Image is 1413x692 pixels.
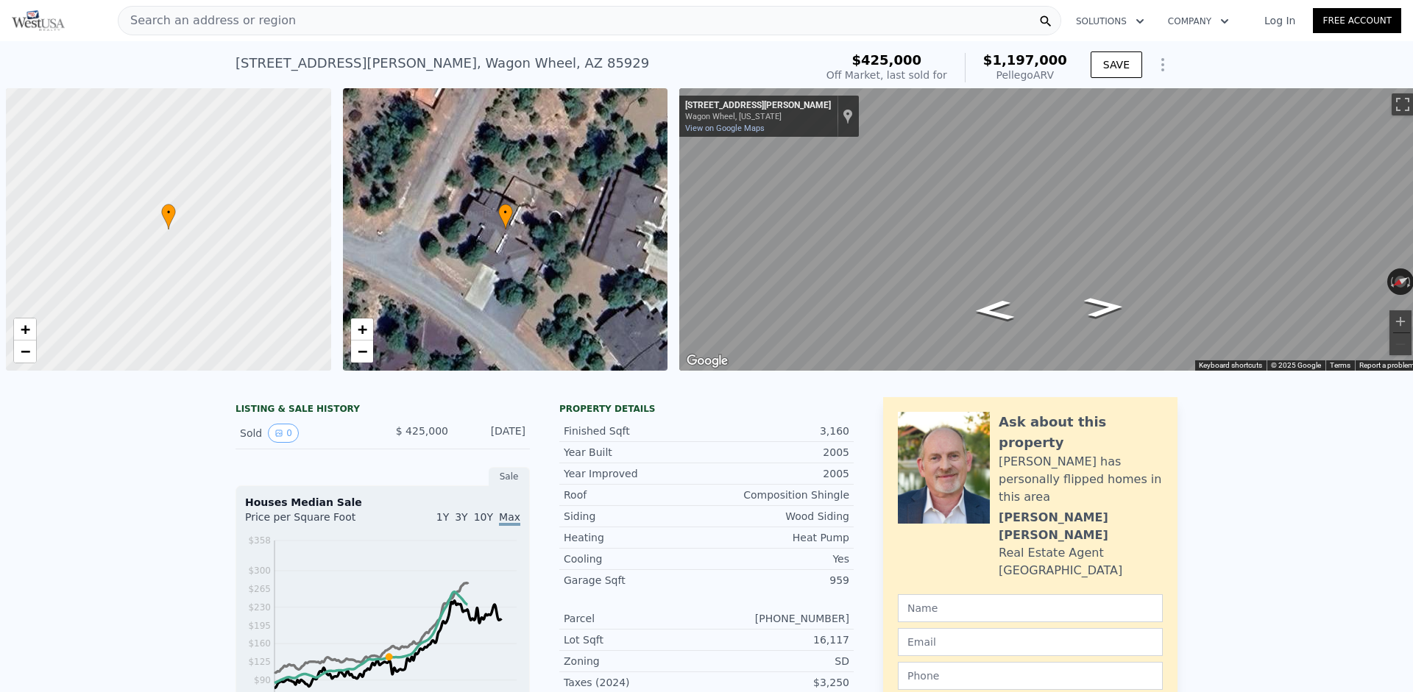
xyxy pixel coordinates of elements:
[14,340,36,363] a: Zoom out
[455,511,467,523] span: 3Y
[396,425,448,437] span: $ 425,000
[826,68,947,82] div: Off Market, last sold for
[564,530,706,545] div: Heating
[14,318,36,340] a: Zoom in
[957,296,1031,325] path: Go Northeast, Leo Ln
[706,466,849,481] div: 2005
[999,509,1163,544] div: [PERSON_NAME] [PERSON_NAME]
[498,204,513,229] div: •
[21,342,30,360] span: −
[706,632,849,647] div: 16,117
[1156,8,1241,35] button: Company
[1389,310,1412,332] button: Zoom in
[499,511,520,526] span: Max
[1271,361,1321,369] span: © 2025 Google
[268,424,299,443] button: View historical data
[706,445,849,460] div: 2005
[1067,293,1141,322] path: Go Southwest, Leo Ln
[240,424,371,443] div: Sold
[564,424,706,438] div: Finished Sqft
[685,112,831,121] div: Wagon Wheel, [US_STATE]
[474,511,493,523] span: 10Y
[248,535,271,546] tspan: $358
[706,573,849,588] div: 959
[1313,8,1401,33] a: Free Account
[564,445,706,460] div: Year Built
[683,352,732,371] a: Open this area in Google Maps (opens a new window)
[1387,268,1395,295] button: Rotate counterclockwise
[357,342,366,360] span: −
[564,573,706,588] div: Garage Sqft
[1148,50,1177,79] button: Show Options
[1330,361,1350,369] a: Terms (opens in new tab)
[706,488,849,502] div: Composition Shingle
[685,124,765,133] a: View on Google Maps
[999,562,1122,579] div: [GEOGRAPHIC_DATA]
[706,530,849,545] div: Heat Pump
[161,206,176,219] span: •
[12,10,65,31] img: Pellego
[1389,333,1412,355] button: Zoom out
[248,584,271,594] tspan: $265
[683,352,732,371] img: Google
[999,544,1104,562] div: Real Estate Agent
[248,566,271,576] tspan: $300
[248,621,271,631] tspan: $195
[983,68,1067,82] div: Pellego ARV
[1064,8,1156,35] button: Solutions
[564,632,706,647] div: Lot Sqft
[351,318,373,340] a: Zoom in
[898,594,1163,622] input: Name
[898,628,1163,656] input: Email
[852,52,922,68] span: $425,000
[983,52,1067,68] span: $1,197,000
[564,509,706,524] div: Siding
[706,654,849,668] div: SD
[685,100,831,112] div: [STREET_ADDRESS][PERSON_NAME]
[498,206,513,219] span: •
[706,424,849,438] div: 3,160
[843,108,853,124] a: Show location on map
[357,320,366,338] span: +
[436,511,449,523] span: 1Y
[999,412,1163,453] div: Ask about this property
[248,657,271,667] tspan: $125
[898,662,1163,690] input: Phone
[254,675,271,685] tspan: $90
[235,53,649,74] div: [STREET_ADDRESS][PERSON_NAME] , Wagon Wheel , AZ 85929
[1091,51,1142,78] button: SAVE
[1247,13,1313,28] a: Log In
[118,12,296,29] span: Search an address or region
[351,340,373,363] a: Zoom out
[564,552,706,566] div: Cooling
[559,403,854,415] div: Property details
[489,467,530,486] div: Sale
[161,204,176,229] div: •
[564,488,706,502] div: Roof
[706,509,849,524] div: Wood Siding
[564,654,706,668] div: Zoning
[999,453,1163,506] div: [PERSON_NAME] has personally flipped homes in this area
[564,466,706,481] div: Year Improved
[235,403,530,418] div: LISTING & SALE HISTORY
[706,611,849,626] div: [PHONE_NUMBER]
[1199,360,1262,371] button: Keyboard shortcuts
[706,675,849,690] div: $3,250
[248,602,271,613] tspan: $230
[460,424,525,443] div: [DATE]
[564,675,706,690] div: Taxes (2024)
[248,638,271,649] tspan: $160
[706,552,849,566] div: Yes
[21,320,30,338] span: +
[245,510,383,533] div: Price per Square Foot
[564,611,706,626] div: Parcel
[245,495,520,510] div: Houses Median Sale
